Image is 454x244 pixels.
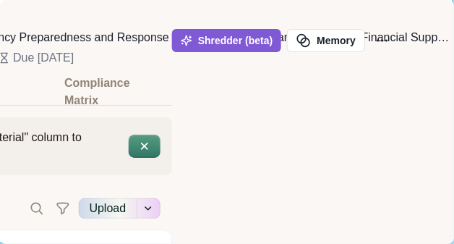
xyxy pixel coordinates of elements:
[55,79,172,105] a: Compliance Matrix
[172,29,281,52] button: Shredder (beta)
[137,197,160,220] button: See more options
[371,29,394,52] button: Application Actions
[79,197,137,220] button: Upload
[64,80,163,105] div: Compliance Matrix
[287,29,365,52] button: Memory
[13,49,74,67] div: Due [DATE]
